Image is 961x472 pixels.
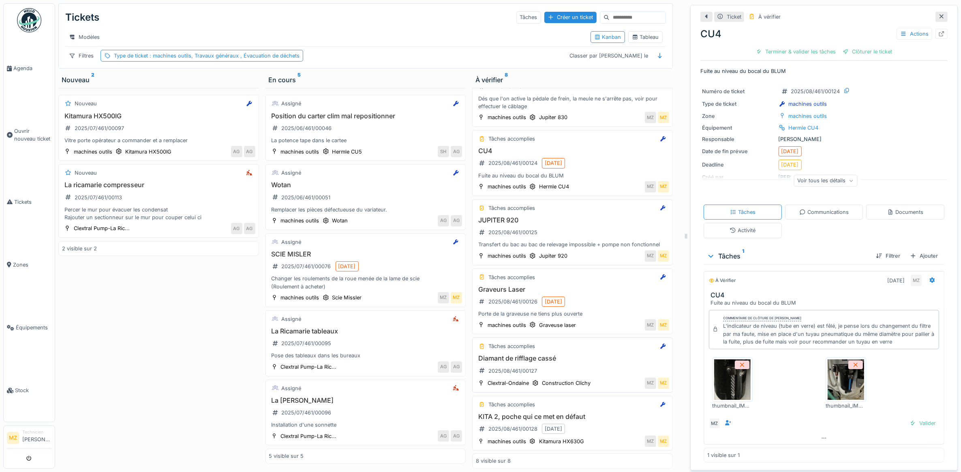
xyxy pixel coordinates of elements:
div: machines outils [488,252,526,260]
div: CU4 [700,27,948,41]
div: MZ [645,250,656,262]
h3: Kitamura HX500IG [62,112,255,120]
div: Nouveau [75,169,97,177]
div: MZ [658,378,669,389]
div: 1 visible sur 1 [707,451,740,459]
div: Percer le mur pour évacuer les condensat Rajouter un sectionneur sur le mur pour couper celui ci [62,206,255,221]
div: Construction Clichy [542,379,591,387]
div: Nouveau [75,100,97,107]
div: AG [451,146,462,157]
div: 2025/08/461/00126 [488,298,537,305]
div: Wotan [332,217,348,224]
div: machines outils [789,112,827,120]
div: 2025/07/461/00113 [75,194,122,201]
div: MZ [645,436,656,447]
div: Dés que l'on active la pédale de frein, la meule ne s'arrête pas, voir pour effectuer le câblage [476,95,669,110]
div: Kanban [594,33,621,41]
div: 2025/08/461/00125 [488,229,537,236]
a: Ouvrir nouveau ticket [4,100,55,170]
div: [DATE] [545,298,562,305]
div: 5 visible sur 5 [269,452,304,460]
div: MZ [658,436,669,447]
div: Tâches accomplies [488,273,535,281]
div: machines outils [488,438,526,445]
li: [PERSON_NAME] [22,429,51,446]
div: AG [244,223,255,234]
div: Clextral Pump-La Ric... [281,363,337,371]
div: Assigné [282,100,302,107]
div: Clextral Pump-La Ric... [281,432,337,440]
span: Stock [15,387,51,394]
div: MZ [645,319,656,331]
div: Type de ticket [702,100,775,108]
div: MZ [658,181,669,192]
div: Tâches accomplies [488,401,535,408]
div: Deadline [702,161,775,169]
div: SH [438,146,449,157]
div: Communications [799,208,849,216]
h3: CU4 [711,291,941,299]
div: machines outils [74,148,112,156]
div: Assigné [282,384,302,392]
div: 2025/08/461/00128 [488,425,537,433]
span: Zones [13,261,51,269]
div: Jupiter 920 [539,252,567,260]
div: machines outils [488,183,526,190]
h3: La [PERSON_NAME] [269,397,462,404]
h3: Diamant de rifflage cassé [476,355,669,362]
h3: La Ricamarie tableaux [269,327,462,335]
a: MZ Technicien[PERSON_NAME] [7,429,51,449]
div: En cours [269,75,463,85]
div: MZ [658,250,669,262]
div: À vérifier [709,277,736,284]
div: MZ [645,112,656,123]
div: Vitre porte opérateur a commander et a remplacer [62,137,255,144]
div: Type de ticket [114,52,300,60]
div: Kitamura HX630G [539,438,584,445]
a: Zones [4,233,55,296]
div: Créer un ticket [544,12,597,23]
div: 2025/08/461/00124 [488,159,537,167]
a: Agenda [4,37,55,100]
div: Tableau [632,33,659,41]
div: AG [231,146,242,157]
span: Équipements [16,324,51,331]
div: AG [231,223,242,234]
div: Date de fin prévue [702,147,775,155]
h3: JUPITER 920 [476,216,669,224]
div: Filtres [65,50,97,62]
h3: Position du carter clim mal repositionner [269,112,462,120]
h3: CU4 [476,147,669,155]
div: Valider [906,418,939,429]
div: Numéro de ticket [702,88,775,95]
div: machines outils [488,321,526,329]
div: [DATE] [781,161,799,169]
div: Clôturer le ticket [839,46,896,57]
div: [DATE] [781,147,799,155]
a: Équipements [4,296,55,359]
div: 2025/07/461/00076 [282,263,331,270]
div: [DATE] [887,277,905,284]
div: 8 visible sur 8 [476,457,511,465]
div: Tâches [516,11,541,23]
div: Terminer & valider les tâches [753,46,839,57]
div: Assigné [282,315,302,323]
div: Modèles [65,31,103,43]
h3: SCIE MISLER [269,250,462,258]
div: Changer les roulements de la roue menée de la lame de scie (Roulement à acheter) [269,275,462,290]
div: 2025/07/461/00097 [75,124,124,132]
div: Technicien [22,429,51,435]
img: Badge_color-CXgf-gQk.svg [17,8,41,32]
div: machines outils [488,113,526,121]
div: 2025/07/461/00096 [282,409,332,416]
div: Remplacer les pièces défectueuse du variateur. [269,206,462,214]
div: [DATE] [545,159,562,167]
div: Porte de la graveuse ne tiens plus ouverte [476,310,669,318]
div: AG [244,146,255,157]
div: AG [451,361,462,373]
div: Scie Missler [332,294,362,301]
div: AG [451,215,462,226]
div: Ajouter [907,250,941,261]
div: Clextral-Ondaine [488,379,529,387]
div: Commentaire de clôture de [PERSON_NAME] [723,316,801,321]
